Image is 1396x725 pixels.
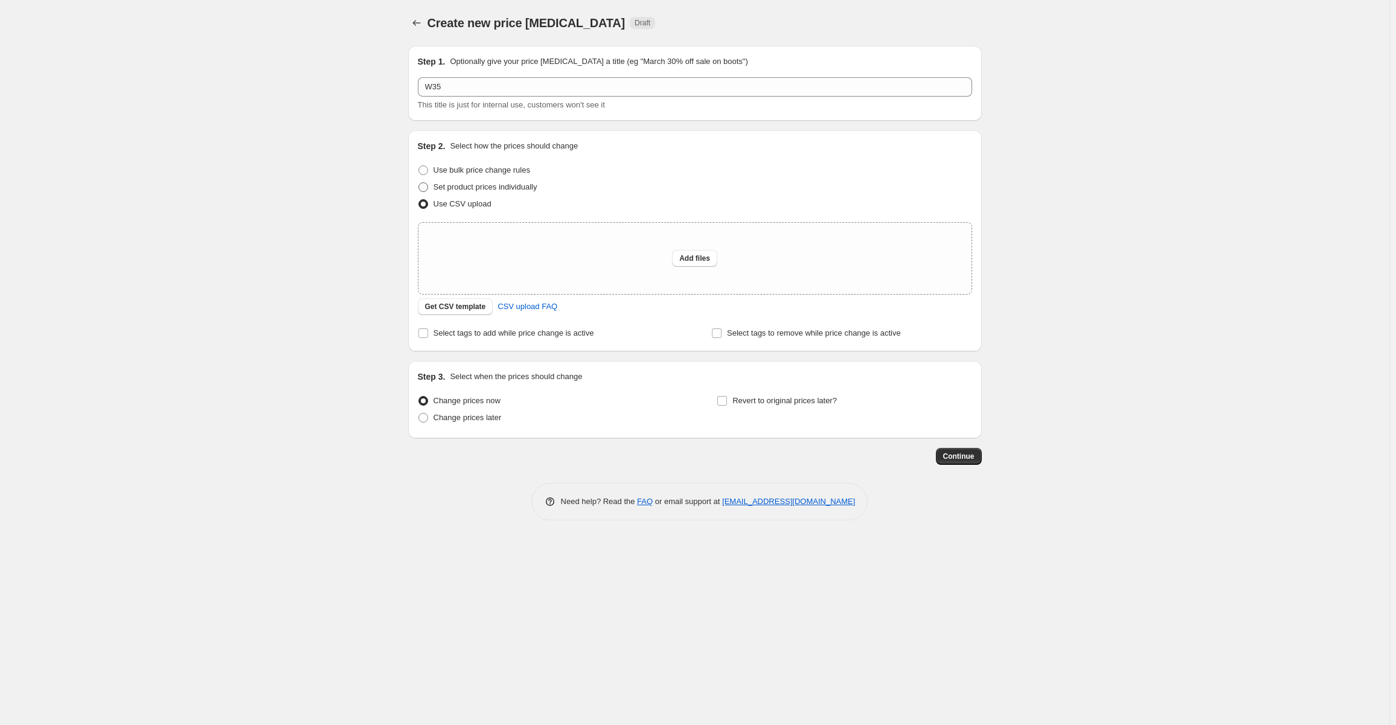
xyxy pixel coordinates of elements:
h2: Step 2. [418,140,446,152]
span: Use bulk price change rules [434,165,530,174]
a: [EMAIL_ADDRESS][DOMAIN_NAME] [722,497,855,506]
span: Get CSV template [425,302,486,311]
span: Create new price [MEDICAL_DATA] [427,16,626,30]
span: Change prices later [434,413,502,422]
h2: Step 3. [418,371,446,383]
button: Get CSV template [418,298,493,315]
span: Select tags to remove while price change is active [727,328,901,337]
span: This title is just for internal use, customers won't see it [418,100,605,109]
span: Use CSV upload [434,199,491,208]
p: Optionally give your price [MEDICAL_DATA] a title (eg "March 30% off sale on boots") [450,56,748,68]
h2: Step 1. [418,56,446,68]
span: Continue [943,452,975,461]
span: CSV upload FAQ [498,301,557,313]
a: CSV upload FAQ [490,297,565,316]
input: 30% off holiday sale [418,77,972,97]
span: Set product prices individually [434,182,537,191]
button: Continue [936,448,982,465]
span: Add files [679,254,710,263]
p: Select when the prices should change [450,371,582,383]
button: Price change jobs [408,14,425,31]
p: Select how the prices should change [450,140,578,152]
span: Revert to original prices later? [732,396,837,405]
span: Need help? Read the [561,497,638,506]
span: or email support at [653,497,722,506]
a: FAQ [637,497,653,506]
span: Draft [635,18,650,28]
span: Change prices now [434,396,501,405]
span: Select tags to add while price change is active [434,328,594,337]
button: Add files [672,250,717,267]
